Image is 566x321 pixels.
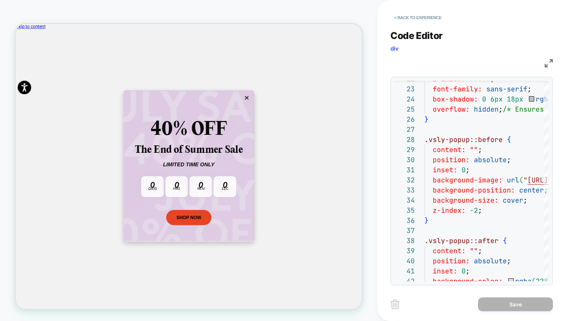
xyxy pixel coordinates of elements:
[478,206,482,215] span: ;
[433,277,503,285] span: background-color:
[424,216,429,225] span: }
[507,155,511,164] span: ;
[395,215,415,225] div: 36
[462,267,466,275] span: 0
[235,216,258,222] div: Min
[395,134,415,145] div: 28
[503,236,507,245] span: {
[433,206,466,215] span: z-index:
[523,196,527,205] span: ;
[159,160,303,176] div: The End of Summer Sale
[490,95,503,103] span: 6px
[395,195,415,205] div: 34
[395,236,415,246] div: 38
[433,176,503,184] span: background-image:
[470,145,478,154] span: ""
[478,145,482,154] span: ;
[395,155,415,165] div: 30
[545,59,553,67] img: fullscreen
[303,92,313,105] button: ×
[433,145,466,154] span: content:
[486,85,527,93] span: sans-serif
[395,145,415,155] div: 29
[171,210,194,220] div: 0
[171,216,194,222] div: Days
[507,257,511,265] span: ;
[536,95,552,103] span: rgba
[515,277,532,285] span: rgba
[474,155,507,164] span: absolute
[433,95,478,103] span: box-shadow:
[507,95,523,103] span: 18px
[433,246,466,255] span: content:
[470,206,478,215] span: -2
[390,30,443,41] span: Code Editor
[519,186,544,194] span: center
[519,176,523,184] span: (
[482,95,486,103] span: 0
[424,236,499,245] span: .vsly-popup::after
[203,216,226,222] div: Hrs
[201,248,261,268] a: SHOP NOW
[499,105,503,113] span: ;
[478,246,482,255] span: ;
[424,115,429,124] span: }
[478,297,553,311] button: Save
[466,267,470,275] span: ;
[395,104,415,114] div: 25
[390,12,445,24] button: < Back to experience
[395,124,415,134] div: 27
[395,165,415,175] div: 31
[395,185,415,195] div: 33
[395,266,415,276] div: 41
[395,276,415,286] div: 42
[268,216,290,222] div: Sec
[527,85,532,93] span: ;
[433,105,470,113] span: overflow:
[395,175,415,185] div: 32
[395,256,415,266] div: 40
[159,184,303,192] div: LIMITED TIME ONLY
[268,210,290,220] div: 0
[433,166,457,174] span: inset:
[159,199,303,234] a: 0Days0Hrs0Min0Sec
[474,105,499,113] span: hidden
[433,186,515,194] span: background-position:
[395,205,415,215] div: 35
[390,45,399,52] span: div
[433,257,470,265] span: position:
[470,246,478,255] span: ""
[395,114,415,124] div: 26
[395,246,415,256] div: 39
[424,135,503,144] span: .vsly-popup::before
[507,176,519,184] span: url
[390,300,400,309] img: delete
[235,210,258,220] div: 0
[536,277,548,285] span: 228
[523,176,527,184] span: "
[433,267,457,275] span: inset:
[532,277,536,285] span: (
[159,126,303,156] h1: 40% OFF
[395,94,415,104] div: 24
[433,155,470,164] span: position:
[203,210,226,220] div: 0
[395,84,415,94] div: 23
[433,85,482,93] span: font-family:
[395,225,415,236] div: 37
[462,166,466,174] span: 0
[433,196,499,205] span: background-size:
[466,166,470,174] span: ;
[503,196,523,205] span: cover
[507,135,511,144] span: {
[474,257,507,265] span: absolute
